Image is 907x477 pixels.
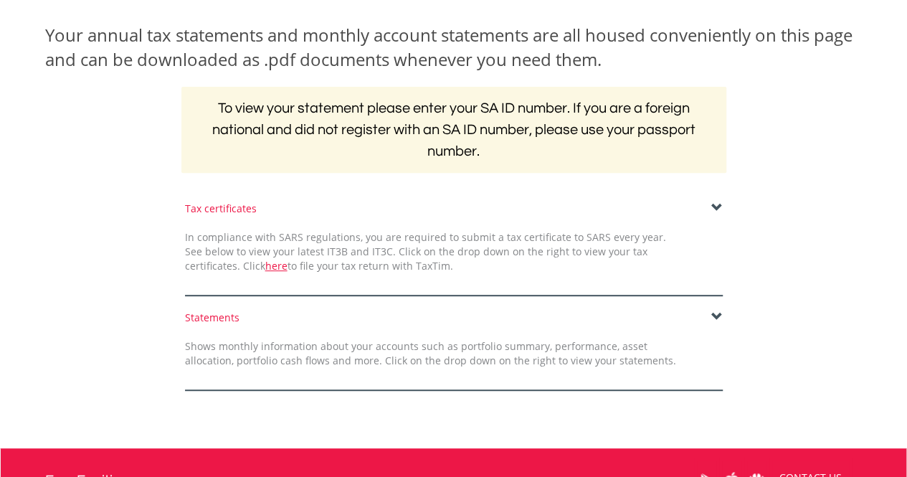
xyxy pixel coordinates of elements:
[185,230,666,273] span: In compliance with SARS regulations, you are required to submit a tax certificate to SARS every y...
[181,87,726,173] h2: To view your statement please enter your SA ID number. If you are a foreign national and did not ...
[185,202,723,216] div: Tax certificates
[243,259,453,273] span: Click to file your tax return with TaxTim.
[45,23,863,72] div: Your annual tax statements and monthly account statements are all housed conveniently on this pag...
[265,259,288,273] a: here
[185,311,723,325] div: Statements
[174,339,687,368] div: Shows monthly information about your accounts such as portfolio summary, performance, asset alloc...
